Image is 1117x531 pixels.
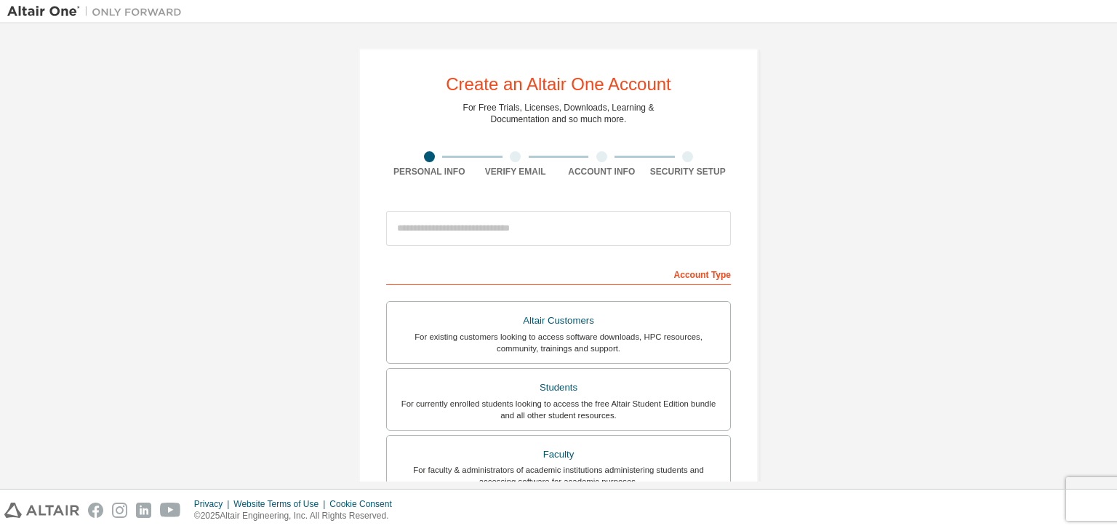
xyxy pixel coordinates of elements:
[194,498,233,510] div: Privacy
[194,510,401,522] p: © 2025 Altair Engineering, Inc. All Rights Reserved.
[386,166,473,177] div: Personal Info
[396,398,721,421] div: For currently enrolled students looking to access the free Altair Student Edition bundle and all ...
[233,498,329,510] div: Website Terms of Use
[396,378,721,398] div: Students
[463,102,654,125] div: For Free Trials, Licenses, Downloads, Learning & Documentation and so much more.
[136,503,151,518] img: linkedin.svg
[473,166,559,177] div: Verify Email
[645,166,732,177] div: Security Setup
[160,503,181,518] img: youtube.svg
[386,262,731,285] div: Account Type
[396,311,721,331] div: Altair Customers
[396,464,721,487] div: For faculty & administrators of academic institutions administering students and accessing softwa...
[4,503,79,518] img: altair_logo.svg
[396,444,721,465] div: Faculty
[329,498,400,510] div: Cookie Consent
[112,503,127,518] img: instagram.svg
[446,76,671,93] div: Create an Altair One Account
[558,166,645,177] div: Account Info
[7,4,189,19] img: Altair One
[396,331,721,354] div: For existing customers looking to access software downloads, HPC resources, community, trainings ...
[88,503,103,518] img: facebook.svg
